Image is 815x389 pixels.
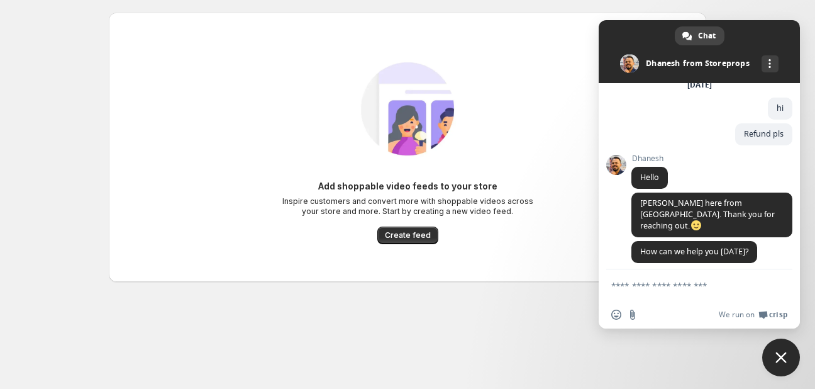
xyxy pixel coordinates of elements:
[628,310,638,320] span: Send a file
[640,172,659,183] span: Hello
[611,280,760,291] textarea: Compose your message...
[282,196,533,217] p: Inspire customers and convert more with shoppable videos across your store and more. Start by cre...
[631,154,668,163] span: Dhanesh
[762,55,779,72] div: More channels
[687,81,712,89] div: [DATE]
[762,339,800,376] div: Close chat
[377,227,438,244] button: Create feed
[698,26,716,45] span: Chat
[744,128,784,139] span: Refund pls
[640,246,748,257] span: How can we help you [DATE]?
[719,310,755,320] span: We run on
[611,310,621,320] span: Insert an emoji
[719,310,787,320] a: We run onCrisp
[675,26,724,45] div: Chat
[769,310,787,320] span: Crisp
[777,103,784,113] span: hi
[385,230,431,240] span: Create feed
[640,198,775,231] span: [PERSON_NAME] here from [GEOGRAPHIC_DATA]. Thank you for reaching out.
[318,180,497,193] h6: Add shoppable video feeds to your store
